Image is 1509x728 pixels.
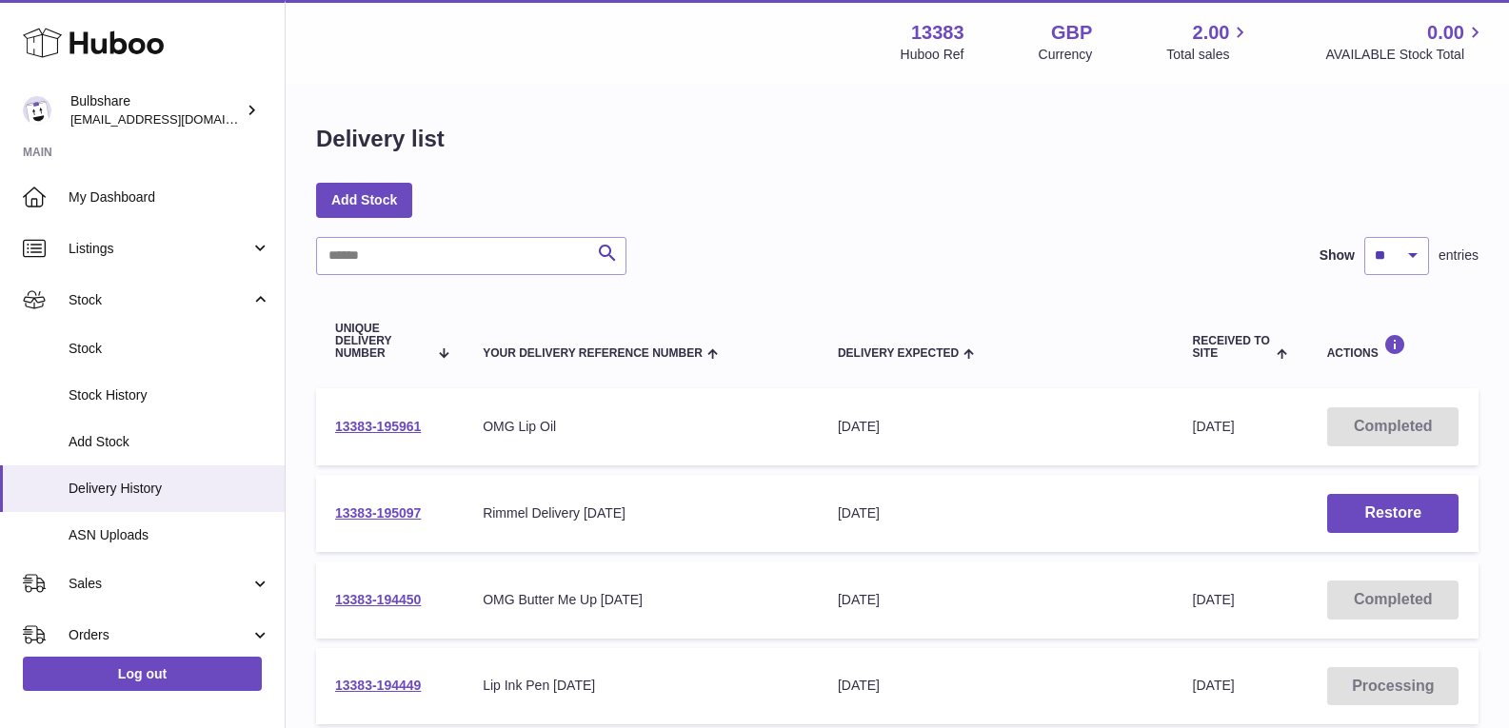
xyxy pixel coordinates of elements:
span: Unique Delivery Number [335,323,428,361]
span: [EMAIL_ADDRESS][DOMAIN_NAME] [70,111,280,127]
strong: GBP [1051,20,1092,46]
a: Add Stock [316,183,412,217]
span: Listings [69,240,250,258]
span: AVAILABLE Stock Total [1325,46,1486,64]
img: internalAdmin-13383@internal.huboo.com [23,96,51,125]
a: 13383-194449 [335,678,421,693]
div: [DATE] [838,677,1155,695]
a: 13383-195097 [335,505,421,521]
span: Delivery History [69,480,270,498]
span: Orders [69,626,250,644]
span: My Dashboard [69,188,270,207]
span: [DATE] [1193,419,1235,434]
div: [DATE] [838,418,1155,436]
a: 13383-195961 [335,419,421,434]
span: Stock History [69,386,270,404]
button: Restore [1327,494,1459,533]
a: 2.00 Total sales [1166,20,1251,64]
span: Sales [69,575,250,593]
span: entries [1439,246,1479,265]
span: Total sales [1166,46,1251,64]
div: OMG Butter Me Up [DATE] [483,591,800,609]
a: 13383-194450 [335,592,421,607]
span: Stock [69,340,270,358]
span: ASN Uploads [69,526,270,544]
strong: 13383 [911,20,964,46]
span: Add Stock [69,433,270,451]
div: Bulbshare [70,92,242,128]
div: Lip Ink Pen [DATE] [483,677,800,695]
div: Currency [1039,46,1093,64]
span: Received to Site [1193,335,1273,360]
a: Log out [23,657,262,691]
div: Actions [1327,334,1459,360]
h1: Delivery list [316,124,445,154]
div: Huboo Ref [901,46,964,64]
div: Rimmel Delivery [DATE] [483,504,800,522]
label: Show [1320,246,1355,265]
span: Delivery Expected [838,347,959,360]
span: Stock [69,291,250,309]
span: [DATE] [1193,592,1235,607]
div: [DATE] [838,591,1155,609]
span: Your Delivery Reference Number [483,347,703,360]
span: 0.00 [1427,20,1464,46]
div: [DATE] [838,504,1155,522]
span: [DATE] [1193,678,1235,693]
a: 0.00 AVAILABLE Stock Total [1325,20,1486,64]
span: 2.00 [1193,20,1230,46]
div: OMG Lip Oil [483,418,800,436]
